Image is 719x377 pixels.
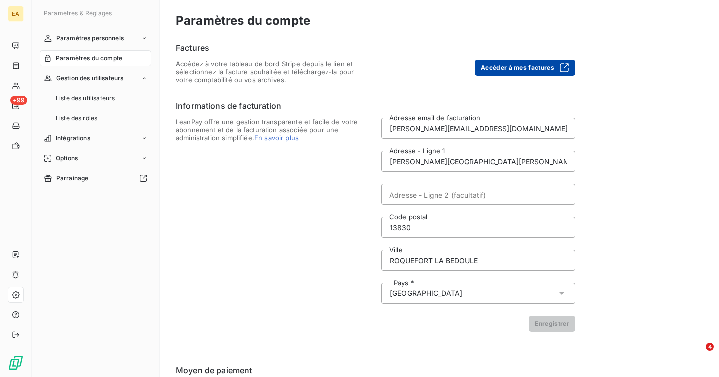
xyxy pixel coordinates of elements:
[381,151,575,172] input: placeholder
[685,343,709,367] iframe: Intercom live chat
[176,364,575,376] h6: Moyen de paiement
[529,316,575,332] button: Enregistrer
[56,174,89,183] span: Parrainage
[475,60,575,76] button: Accéder à mes factures
[40,50,151,66] a: Paramètres du compte
[381,217,575,238] input: placeholder
[176,100,575,112] h6: Informations de facturation
[390,288,463,298] span: [GEOGRAPHIC_DATA]
[381,250,575,271] input: placeholder
[44,9,112,17] span: Paramètres & Réglages
[56,114,97,123] span: Liste des rôles
[706,343,714,351] span: 4
[176,60,369,84] span: Accédez à votre tableau de bord Stripe depuis le lien et sélectionnez la facture souhaitée et tél...
[176,118,369,332] span: LeanPay offre une gestion transparente et facile de votre abonnement et de la facturation associé...
[56,94,115,103] span: Liste des utilisateurs
[176,12,703,30] h3: Paramètres du compte
[8,355,24,371] img: Logo LeanPay
[56,54,122,63] span: Paramètres du compte
[56,34,124,43] span: Paramètres personnels
[40,170,151,186] a: Parrainage
[56,134,90,143] span: Intégrations
[52,110,151,126] a: Liste des rôles
[381,184,575,205] input: placeholder
[381,118,575,139] input: placeholder
[10,96,27,105] span: +99
[8,6,24,22] div: EA
[56,154,78,163] span: Options
[56,74,124,83] span: Gestion des utilisateurs
[52,90,151,106] a: Liste des utilisateurs
[176,42,575,54] h6: Factures
[254,134,299,142] span: En savoir plus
